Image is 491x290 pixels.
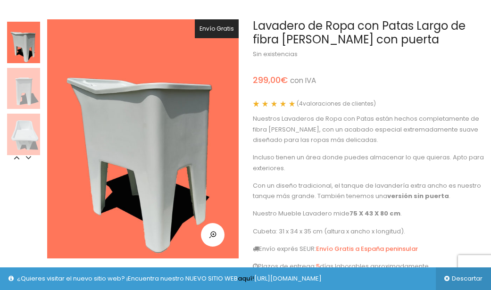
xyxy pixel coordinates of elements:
img: 3-Lavadero-de-Ropa-con-Patas-Largo-con-puerta-de-fibra-de-vidrio-espana-tanque-pilón-con-pila-lav... [47,19,239,258]
p: Nuestros Lavaderos de Ropa con Patas están hechos completamente de fibra [PERSON_NAME], con un ac... [253,114,484,145]
a: Descartar [436,267,491,290]
span: Envío Gratis [200,25,234,33]
bdi: 299,00 [253,74,288,86]
p: Incluso tienen un área donde puedes almacenar lo que quieras. Apto para exteriores. [253,152,484,174]
a: versión sin puerta [387,191,449,200]
a: Plazos de entrega: [253,262,316,271]
small: con IVA [290,75,316,85]
a: Envío Gratis a España peninsular [316,244,418,253]
p: Con un diseño tradicional, el tanque de lavandería extra ancho es nuestro tanque más grande. Tamb... [253,181,484,202]
a: Envío exprés SEUR: [253,244,316,253]
strong: 75 X 43 X 80 cm [350,209,400,218]
span: € [281,74,288,86]
a: 5 [316,262,320,271]
a: aquí! [238,274,254,283]
span: 4 [253,100,262,108]
a: (4valoraciones de clientes) [297,100,376,107]
p: Nuestro Mueble Lavadero mide . [253,208,484,219]
img: 5-Lavadero-de-Ropa-con-Patas-Largo-con-puerta-de-fibra-de-vidrio-espana-tanque-pil%C3%B3n-con-pil... [7,114,40,155]
a: días laborables aproximadamente. [320,262,430,271]
img: 4-Lavadero-de-Ropa-con-Patas-Largo-con-puerta-de-fibra-de-vidrio-espana-tanque-pil%C3%B3n-con-pil... [7,68,40,109]
img: 3-Lavadero-de-Ropa-con-Patas-Largo-con-puerta-de-fibra-de-vidrio-espana-tanque-pil%C3%B3n-con-pil... [7,22,40,63]
p: Sin existencias [253,49,484,59]
h1: Lavadero de Ropa con Patas Largo de fibra [PERSON_NAME] con puerta [253,19,484,47]
div: Valorado con 5.00 de 5 [253,100,295,107]
p: Cubeta: 31 x 34 x 35 cm (altura x ancho x longitud). [253,226,484,237]
span: Valorado con de 5 en base a valoraciones de clientes [253,100,295,108]
span: 4 [299,99,303,108]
